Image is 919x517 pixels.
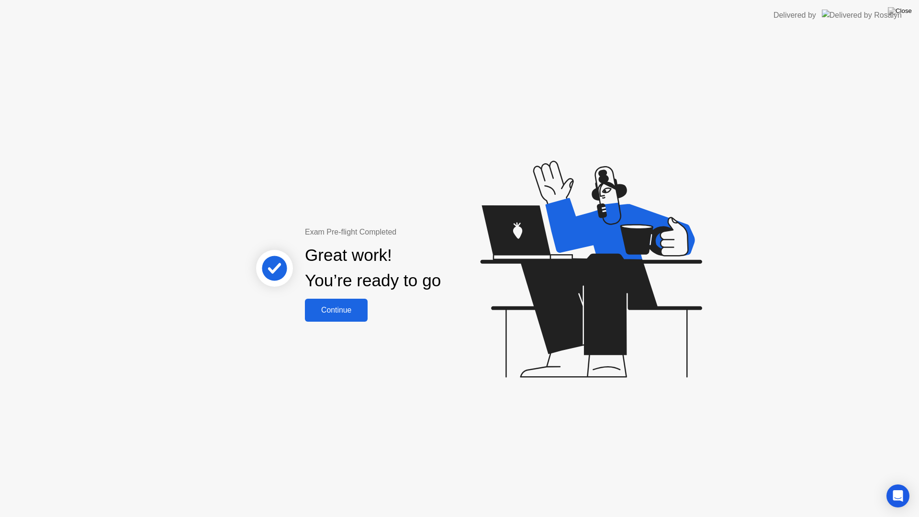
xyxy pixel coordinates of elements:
button: Continue [305,299,368,322]
div: Delivered by [773,10,816,21]
div: Great work! You’re ready to go [305,243,441,293]
div: Continue [308,306,365,315]
img: Close [888,7,912,15]
div: Open Intercom Messenger [886,484,909,507]
div: Exam Pre-flight Completed [305,226,503,238]
img: Delivered by Rosalyn [822,10,902,21]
